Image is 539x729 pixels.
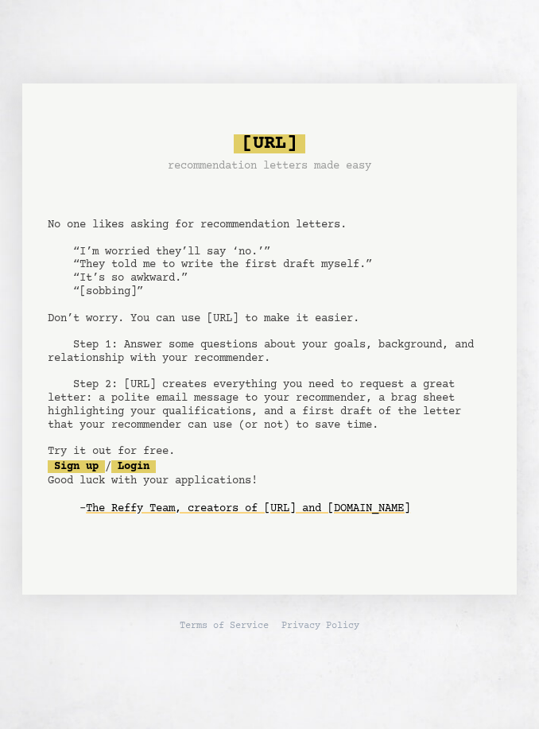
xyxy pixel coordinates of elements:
[79,501,491,517] div: -
[234,134,305,153] span: [URL]
[180,620,269,633] a: Terms of Service
[86,496,410,522] a: The Reffy Team, creators of [URL] and [DOMAIN_NAME]
[168,160,371,173] h3: recommendation letters made easy
[111,460,156,473] a: Login
[48,128,491,543] pre: No one likes asking for recommendation letters. “I’m worried they’ll say ‘no.’” “They told me to ...
[48,460,105,473] a: Sign up
[281,620,359,633] a: Privacy Policy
